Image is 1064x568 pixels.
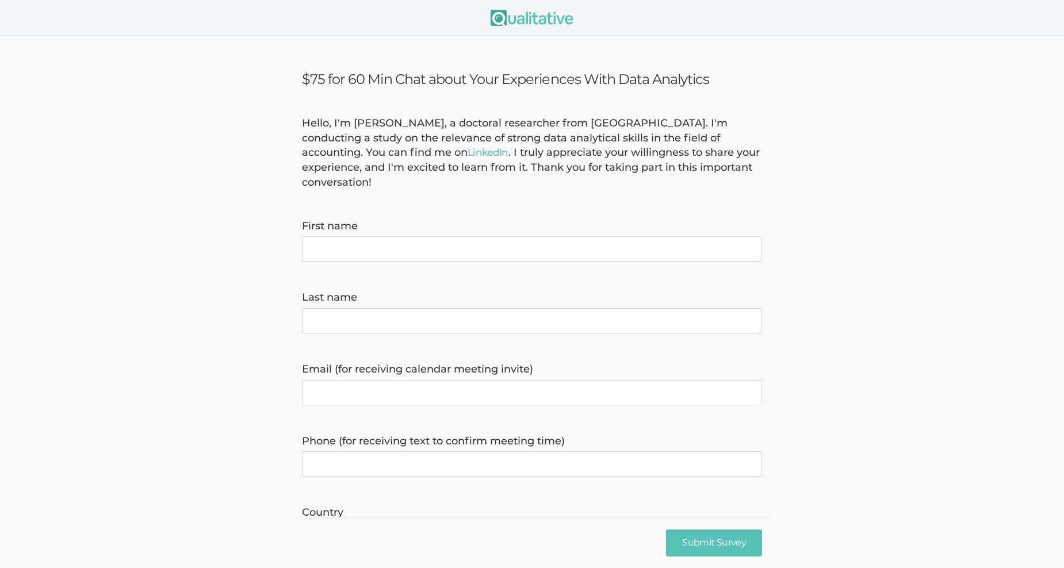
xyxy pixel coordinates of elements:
[491,10,573,26] img: Qualitative
[302,505,762,520] label: Country
[302,362,762,377] label: Email (for receiving calendar meeting invite)
[468,147,508,158] a: LinkedIn
[302,290,762,305] label: Last name
[666,529,762,557] input: Submit Survey
[302,434,762,449] label: Phone (for receiving text to confirm meeting time)
[293,116,771,190] div: Hello, I'm [PERSON_NAME], a doctoral researcher from [GEOGRAPHIC_DATA]. I'm conducting a study on...
[302,219,762,234] label: First name
[302,71,762,87] h3: $75 for 60 Min Chat about Your Experiences With Data Analytics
